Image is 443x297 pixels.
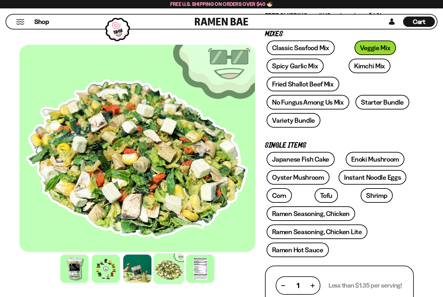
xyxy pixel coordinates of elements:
p: Less than $1.35 per serving! [329,281,402,290]
a: Kimchi Mix [349,59,390,73]
span: 1 [297,281,299,290]
a: Tofu [315,188,338,203]
a: Ramen Seasoning, Chicken Lite [267,224,367,239]
a: Variety Bundle [267,113,320,128]
span: Free U.S. Shipping on Orders over $40 🍜 [170,1,273,7]
a: Shrimp [361,188,393,203]
a: Spicy Garlic Mix [267,59,323,73]
a: Fried Shallot Beef Mix [267,77,339,91]
a: Corn [267,188,292,203]
a: Ramen Seasoning, Chicken [267,206,355,221]
a: Starter Bundle [355,95,409,109]
button: Mobile Menu Trigger [16,19,25,25]
a: Instant Noodle Eggs [339,170,406,185]
a: Shop [34,17,49,27]
p: Single Items [265,143,414,149]
a: No Fungus Among Us Mix [267,95,349,109]
a: Oyster Mushroom [267,170,329,185]
span: Shop [34,17,49,26]
p: Mixes [265,31,414,37]
a: Ramen Hot Sauce [267,243,329,257]
a: Enoki Mushroom [346,152,404,166]
div: Cart [403,15,435,29]
a: Classic Seafood Mix [267,40,334,55]
span: Cart [413,18,425,26]
a: Japanese Fish Cake [267,152,335,166]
